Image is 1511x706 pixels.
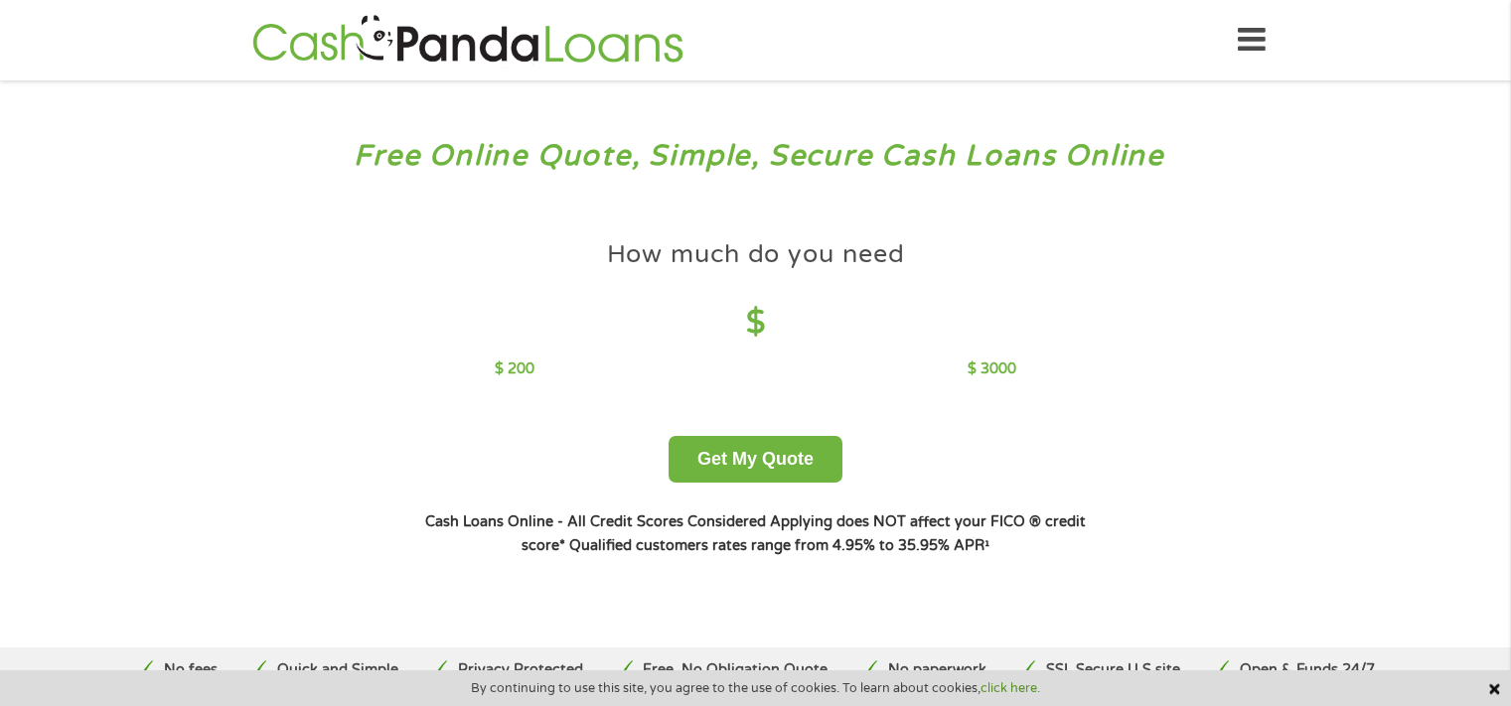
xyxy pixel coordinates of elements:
[981,680,1040,696] a: click here.
[458,659,583,681] p: Privacy Protected
[495,303,1016,344] h4: $
[888,659,986,681] p: No paperwork
[522,513,1086,554] strong: Applying does NOT affect your FICO ® credit score*
[607,238,905,271] h4: How much do you need
[643,659,828,681] p: Free, No Obligation Quote
[277,659,398,681] p: Quick and Simple
[58,138,1454,175] h3: Free Online Quote, Simple, Secure Cash Loans Online
[569,537,989,554] strong: Qualified customers rates range from 4.95% to 35.95% APR¹
[1046,659,1180,681] p: SSL Secure U.S site
[471,681,1040,695] span: By continuing to use this site, you agree to the use of cookies. To learn about cookies,
[968,358,1016,380] p: $ 3000
[669,436,842,483] button: Get My Quote
[164,659,218,681] p: No fees
[1240,659,1375,681] p: Open & Funds 24/7
[425,513,766,530] strong: Cash Loans Online - All Credit Scores Considered
[495,358,534,380] p: $ 200
[246,12,689,69] img: GetLoanNow Logo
